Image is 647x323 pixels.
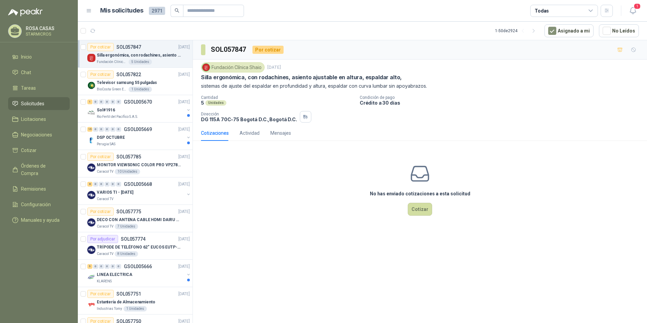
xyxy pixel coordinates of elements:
[99,100,104,104] div: 0
[105,182,110,187] div: 0
[87,290,114,298] div: Por cotizar
[129,59,152,65] div: 5 Unidades
[211,44,247,55] h3: SOL057847
[544,24,594,37] button: Asignado a mi
[116,72,141,77] p: SOL057822
[97,52,181,59] p: Silla ergonómica, con rodachines, asiento ajustable en altura, espaldar alto,
[178,71,190,78] p: [DATE]
[8,198,70,211] a: Configuración
[178,263,190,270] p: [DATE]
[21,185,46,193] span: Remisiones
[8,144,70,157] a: Cotizar
[87,109,95,117] img: Company Logo
[87,246,95,254] img: Company Logo
[178,126,190,133] p: [DATE]
[21,162,63,177] span: Órdenes de Compra
[535,7,549,15] div: Todas
[87,43,114,51] div: Por cotizar
[26,32,68,36] p: STARMICROS
[110,182,115,187] div: 0
[97,217,181,223] p: DECO CON ANTENA CABLE HDMI DAIRU DR90014
[87,98,191,120] a: 1 0 0 0 0 0 GSOL005670[DATE] Company LogoSol#1916Rio Fertil del Pacífico S.A.S.
[78,287,193,315] a: Por cotizarSOL057751[DATE] Company LogoEstantería de AlmacenamientoIndustrias Tomy1 Unidades
[116,127,121,132] div: 0
[87,100,92,104] div: 1
[87,264,92,269] div: 5
[201,62,265,72] div: Fundación Clínica Shaio
[149,7,165,15] span: 2971
[110,264,115,269] div: 0
[408,203,432,216] button: Cotizar
[97,80,157,86] p: Televisor samsung 55 pulgadas
[87,54,95,62] img: Company Logo
[87,182,92,187] div: 8
[78,232,193,260] a: Por adjudicarSOL057774[DATE] Company LogoTRÍPODE DE TELÉFONO 62“ EUCOS EUTP-010Caracol TV8 Unidades
[87,125,191,147] a: 15 0 0 0 0 0 GSOL005669[DATE] Company LogoDSP OCTUBREPerugia SAS
[201,100,204,106] p: 5
[93,100,98,104] div: 0
[267,64,281,71] p: [DATE]
[105,127,110,132] div: 0
[8,97,70,110] a: Solicitudes
[21,131,52,138] span: Negociaciones
[124,127,152,132] p: GSOL005669
[97,224,113,229] p: Caracol TV
[110,127,115,132] div: 0
[87,164,95,172] img: Company Logo
[97,196,113,202] p: Caracol TV
[116,154,141,159] p: SOL057785
[240,129,260,137] div: Actividad
[78,150,193,177] a: Por cotizarSOL057785[DATE] Company LogoMONITOR VIEWSONIC COLOR PRO VP2786-4KCaracol TV10 Unidades
[97,59,127,65] p: Fundación Clínica Shaio
[21,216,60,224] span: Manuales y ayuda
[87,153,114,161] div: Por cotizar
[178,209,190,215] p: [DATE]
[205,100,226,106] div: Unidades
[116,292,141,296] p: SOL057751
[93,182,98,187] div: 0
[87,81,95,89] img: Company Logo
[21,201,51,208] span: Configuración
[124,264,152,269] p: GSOL005666
[201,74,402,81] p: Silla ergonómica, con rodachines, asiento ajustable en altura, espaldar alto,
[87,262,191,284] a: 5 0 0 0 0 0 GSOL005666[DATE] Company LogoLINEA ELECTRICAKLARENS
[97,169,113,174] p: Caracol TV
[97,279,112,284] p: KLARENS
[87,273,95,281] img: Company Logo
[97,114,138,120] p: Rio Fertil del Pacífico S.A.S.
[21,115,46,123] span: Licitaciones
[87,180,191,202] a: 8 0 0 0 0 0 GSOL005668[DATE] Company LogoVARIOS TI - [DATE]Caracol TV
[633,3,641,9] span: 1
[178,99,190,105] p: [DATE]
[124,306,147,311] div: 1 Unidades
[87,191,95,199] img: Company Logo
[97,272,132,278] p: LINEA ELECTRICA
[116,182,121,187] div: 0
[78,40,193,68] a: Por cotizarSOL057847[DATE] Company LogoSilla ergonómica, con rodachines, asiento ajustable en alt...
[87,235,118,243] div: Por adjudicar
[21,69,31,76] span: Chat
[97,87,127,92] p: BioCosta Green Energy S.A.S
[129,87,152,92] div: 1 Unidades
[97,306,122,311] p: Industrias Tomy
[97,162,181,168] p: MONITOR VIEWSONIC COLOR PRO VP2786-4K
[115,251,138,257] div: 8 Unidades
[270,129,291,137] div: Mensajes
[178,44,190,50] p: [DATE]
[78,68,193,95] a: Por cotizarSOL057822[DATE] Company LogoTelevisor samsung 55 pulgadasBioCosta Green Energy S.A.S1 ...
[99,264,104,269] div: 0
[8,113,70,126] a: Licitaciones
[21,100,44,107] span: Solicitudes
[116,209,141,214] p: SOL057775
[97,244,181,251] p: TRÍPODE DE TELÉFONO 62“ EUCOS EUTP-010
[8,128,70,141] a: Negociaciones
[105,264,110,269] div: 0
[99,182,104,187] div: 0
[105,100,110,104] div: 0
[116,45,141,49] p: SOL057847
[99,127,104,132] div: 0
[97,299,155,305] p: Estantería de Almacenamiento
[87,127,92,132] div: 15
[178,181,190,188] p: [DATE]
[8,159,70,180] a: Órdenes de Compra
